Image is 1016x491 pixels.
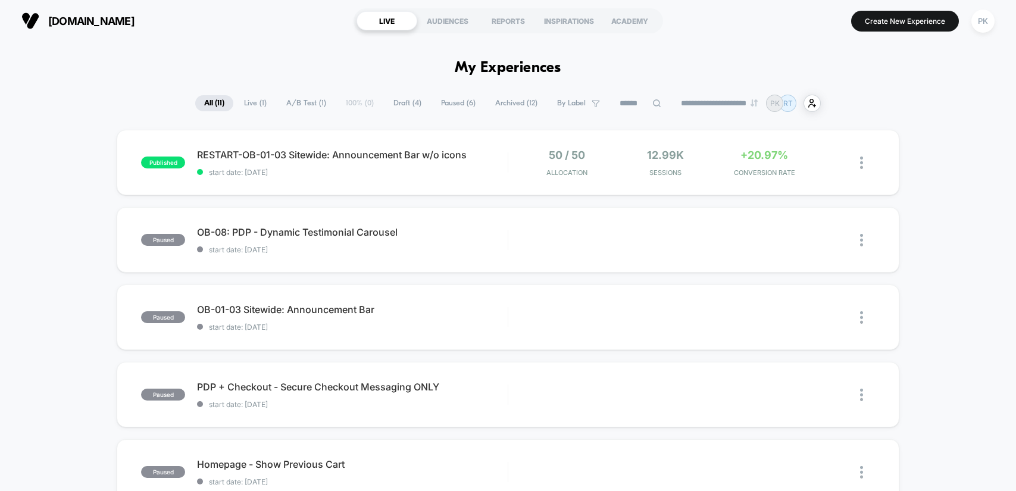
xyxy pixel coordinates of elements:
[860,234,863,246] img: close
[549,149,585,161] span: 50 / 50
[235,95,276,111] span: Live ( 1 )
[478,11,539,30] div: REPORTS
[851,11,959,32] button: Create New Experience
[48,15,135,27] span: [DOMAIN_NAME]
[197,458,507,470] span: Homepage - Show Previous Cart
[718,168,811,177] span: CONVERSION RATE
[197,149,507,161] span: RESTART-OB-01-03 Sitewide: Announcement Bar w/o icons
[740,149,788,161] span: +20.97%
[599,11,660,30] div: ACADEMY
[197,477,507,486] span: start date: [DATE]
[141,234,185,246] span: paused
[860,157,863,169] img: close
[141,157,185,168] span: published
[141,466,185,478] span: paused
[619,168,712,177] span: Sessions
[384,95,430,111] span: Draft ( 4 )
[751,99,758,107] img: end
[770,99,780,108] p: PK
[860,389,863,401] img: close
[197,323,507,331] span: start date: [DATE]
[968,9,998,33] button: PK
[647,149,684,161] span: 12.99k
[971,10,995,33] div: PK
[860,466,863,479] img: close
[539,11,599,30] div: INSPIRATIONS
[417,11,478,30] div: AUDIENCES
[783,99,793,108] p: RT
[197,245,507,254] span: start date: [DATE]
[486,95,546,111] span: Archived ( 12 )
[141,311,185,323] span: paused
[455,60,561,77] h1: My Experiences
[197,304,507,315] span: OB-01-03 Sitewide: Announcement Bar
[860,311,863,324] img: close
[195,95,233,111] span: All ( 11 )
[197,400,507,409] span: start date: [DATE]
[141,389,185,401] span: paused
[357,11,417,30] div: LIVE
[197,381,507,393] span: PDP + Checkout - Secure Checkout Messaging ONLY
[197,226,507,238] span: OB-08: PDP - Dynamic Testimonial Carousel
[18,11,138,30] button: [DOMAIN_NAME]
[197,168,507,177] span: start date: [DATE]
[432,95,484,111] span: Paused ( 6 )
[277,95,335,111] span: A/B Test ( 1 )
[546,168,587,177] span: Allocation
[21,12,39,30] img: Visually logo
[557,99,586,108] span: By Label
